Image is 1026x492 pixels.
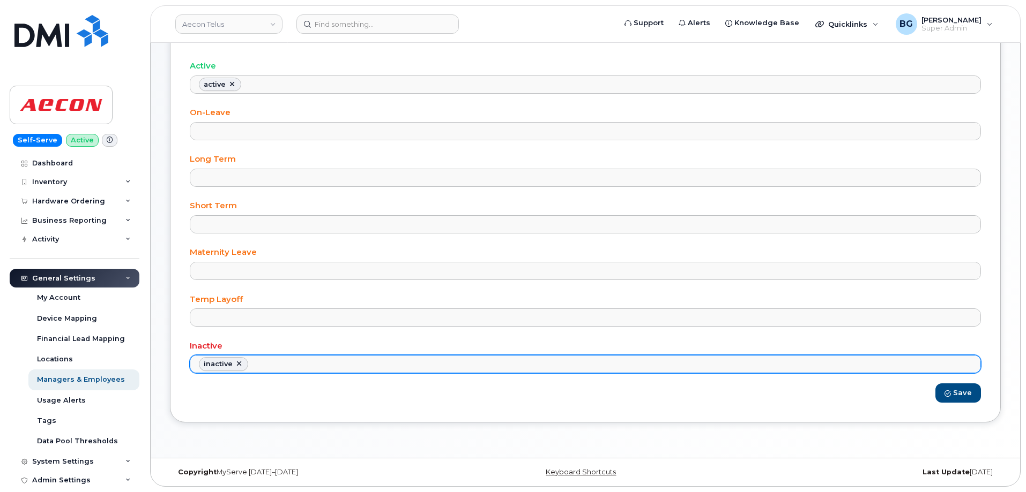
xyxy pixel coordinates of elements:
[688,18,710,28] span: Alerts
[671,12,718,34] a: Alerts
[808,13,886,35] div: Quicklinks
[724,468,1001,476] div: [DATE]
[190,294,243,304] span: Temp Layoff
[170,468,447,476] div: MyServe [DATE]–[DATE]
[935,383,981,403] button: Save
[888,13,1000,35] div: Bill Geary
[190,340,222,351] span: Inactive
[190,154,236,164] span: Long Term
[617,12,671,34] a: Support
[204,360,233,368] span: inactive
[175,14,282,34] a: Aecon Telus
[190,247,257,257] span: Maternity Leave
[296,14,459,34] input: Find something...
[828,20,867,28] span: Quicklinks
[190,200,237,210] span: Short Term
[190,107,231,117] span: On-Leave
[718,12,807,34] a: Knowledge Base
[921,24,982,33] span: Super Admin
[634,18,664,28] span: Support
[546,468,616,476] a: Keyboard Shortcuts
[923,468,970,476] strong: Last Update
[734,18,799,28] span: Knowledge Base
[921,16,982,24] span: [PERSON_NAME]
[204,80,226,88] span: active
[190,60,216,71] span: Active
[178,468,217,476] strong: Copyright
[899,18,913,31] span: BG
